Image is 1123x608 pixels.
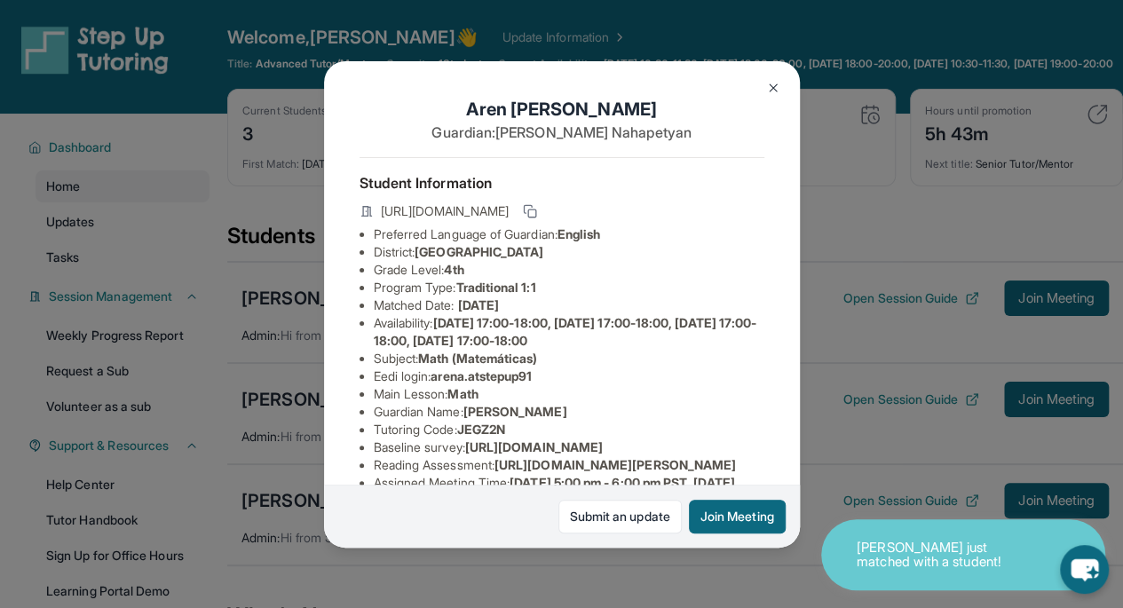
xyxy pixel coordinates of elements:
[558,500,682,533] a: Submit an update
[494,457,736,472] span: [URL][DOMAIN_NAME][PERSON_NAME]
[766,81,780,95] img: Close Icon
[374,296,764,314] li: Matched Date:
[374,261,764,279] li: Grade Level:
[374,314,764,350] li: Availability:
[360,172,764,193] h4: Student Information
[465,439,603,454] span: [URL][DOMAIN_NAME]
[374,279,764,296] li: Program Type:
[381,202,509,220] span: [URL][DOMAIN_NAME]
[374,225,764,243] li: Preferred Language of Guardian:
[374,474,764,509] li: Assigned Meeting Time :
[457,422,505,437] span: JEGZ2N
[458,297,499,312] span: [DATE]
[374,403,764,421] li: Guardian Name :
[857,541,1034,570] p: [PERSON_NAME] just matched with a student!
[374,456,764,474] li: Reading Assessment :
[689,500,786,533] button: Join Meeting
[431,368,532,383] span: arena.atstepup91
[360,97,764,122] h1: Aren [PERSON_NAME]
[447,386,478,401] span: Math
[519,201,541,222] button: Copy link
[415,244,543,259] span: [GEOGRAPHIC_DATA]
[463,404,567,419] span: [PERSON_NAME]
[374,315,757,348] span: [DATE] 17:00-18:00, [DATE] 17:00-18:00, [DATE] 17:00-18:00, [DATE] 17:00-18:00
[374,367,764,385] li: Eedi login :
[374,421,764,438] li: Tutoring Code :
[374,243,764,261] li: District:
[374,350,764,367] li: Subject :
[418,351,537,366] span: Math (Matemáticas)
[374,475,735,508] span: [DATE] 5:00 pm - 6:00 pm PST, [DATE] 5:00 pm - 6:00 pm PST
[1060,545,1109,594] button: chat-button
[374,385,764,403] li: Main Lesson :
[374,438,764,456] li: Baseline survey :
[444,262,463,277] span: 4th
[455,280,535,295] span: Traditional 1:1
[360,122,764,143] p: Guardian: [PERSON_NAME] Nahapetyan
[558,226,601,241] span: English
